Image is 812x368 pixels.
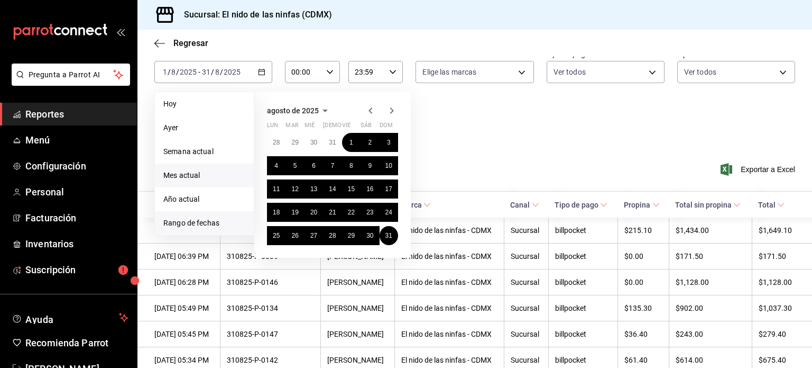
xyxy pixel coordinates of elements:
[267,226,285,245] button: 25 de agosto de 2025
[7,77,130,88] a: Pregunta a Parrot AI
[285,226,304,245] button: 26 de agosto de 2025
[116,28,125,36] button: open_drawer_menu
[368,139,372,146] abbr: 2 de agosto de 2025
[759,356,795,364] div: $675.40
[348,185,355,193] abbr: 15 de agosto de 2025
[273,232,280,239] abbr: 25 de agosto de 2025
[285,156,304,175] button: 5 de agosto de 2025
[348,232,355,239] abbr: 29 de agosto de 2025
[759,226,795,235] div: $1,649.10
[555,226,611,235] div: billpocket
[215,68,220,76] input: --
[401,278,497,286] div: El nido de las ninfas - CDMX
[380,133,398,152] button: 3 de agosto de 2025
[220,68,223,76] span: /
[511,330,542,338] div: Sucursal
[291,232,298,239] abbr: 26 de agosto de 2025
[555,356,611,364] div: billpocket
[624,252,662,261] div: $0.00
[366,185,373,193] abbr: 16 de agosto de 2025
[201,68,211,76] input: --
[366,209,373,216] abbr: 23 de agosto de 2025
[323,156,342,175] button: 7 de agosto de 2025
[331,162,335,169] abbr: 7 de agosto de 2025
[176,68,179,76] span: /
[154,50,272,58] label: Fecha
[304,179,323,199] button: 13 de agosto de 2025
[758,201,785,209] span: Total
[401,330,497,338] div: El nido de las ninfas - CDMX
[227,304,315,312] div: 310825-P-0134
[227,330,315,338] div: 310825-P-0147
[323,203,342,222] button: 21 de agosto de 2025
[154,278,214,286] div: [DATE] 06:28 PM
[385,185,392,193] abbr: 17 de agosto de 2025
[555,201,607,209] span: Tipo de pago
[511,226,542,235] div: Sucursal
[380,179,398,199] button: 17 de agosto de 2025
[291,185,298,193] abbr: 12 de agosto de 2025
[723,163,795,176] button: Exportar a Excel
[342,156,361,175] button: 8 de agosto de 2025
[684,67,716,77] span: Ver todos
[163,170,245,181] span: Mes actual
[285,133,304,152] button: 29 de julio de 2025
[267,133,285,152] button: 28 de julio de 2025
[368,162,372,169] abbr: 9 de agosto de 2025
[323,133,342,152] button: 31 de julio de 2025
[25,237,128,251] span: Inventarios
[361,156,379,175] button: 9 de agosto de 2025
[385,162,392,169] abbr: 10 de agosto de 2025
[342,122,350,133] abbr: viernes
[285,50,340,58] label: Hora inicio
[676,356,745,364] div: $614.00
[676,226,745,235] div: $1,434.00
[624,278,662,286] div: $0.00
[759,252,795,261] div: $171.50
[211,68,214,76] span: /
[342,179,361,199] button: 15 de agosto de 2025
[342,133,361,152] button: 1 de agosto de 2025
[25,133,128,147] span: Menú
[12,64,130,86] button: Pregunta a Parrot AI
[401,226,497,235] div: El nido de las ninfas - CDMX
[327,278,388,286] div: [PERSON_NAME]
[29,69,114,80] span: Pregunta a Parrot AI
[198,68,200,76] span: -
[385,209,392,216] abbr: 24 de agosto de 2025
[273,185,280,193] abbr: 11 de agosto de 2025
[511,356,542,364] div: Sucursal
[624,356,662,364] div: $61.40
[348,50,403,58] label: Hora fin
[401,252,497,261] div: El nido de las ninfas - CDMX
[511,278,542,286] div: Sucursal
[676,252,745,261] div: $171.50
[676,278,745,286] div: $1,128.00
[511,252,542,261] div: Sucursal
[304,133,323,152] button: 30 de julio de 2025
[173,38,208,48] span: Regresar
[154,304,214,312] div: [DATE] 05:49 PM
[227,356,315,364] div: 310825-P-0142
[310,209,317,216] abbr: 20 de agosto de 2025
[323,179,342,199] button: 14 de agosto de 2025
[171,68,176,76] input: --
[361,179,379,199] button: 16 de agosto de 2025
[624,201,659,209] span: Propina
[310,185,317,193] abbr: 13 de agosto de 2025
[310,139,317,146] abbr: 30 de julio de 2025
[25,185,128,199] span: Personal
[511,304,542,312] div: Sucursal
[329,139,336,146] abbr: 31 de julio de 2025
[176,8,332,21] h3: Sucursal: El nido de las ninfas (CDMX)
[380,226,398,245] button: 31 de agosto de 2025
[285,122,298,133] abbr: martes
[349,162,353,169] abbr: 8 de agosto de 2025
[624,226,662,235] div: $215.10
[323,122,385,133] abbr: jueves
[624,304,662,312] div: $135.30
[361,203,379,222] button: 23 de agosto de 2025
[154,252,214,261] div: [DATE] 06:39 PM
[361,133,379,152] button: 2 de agosto de 2025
